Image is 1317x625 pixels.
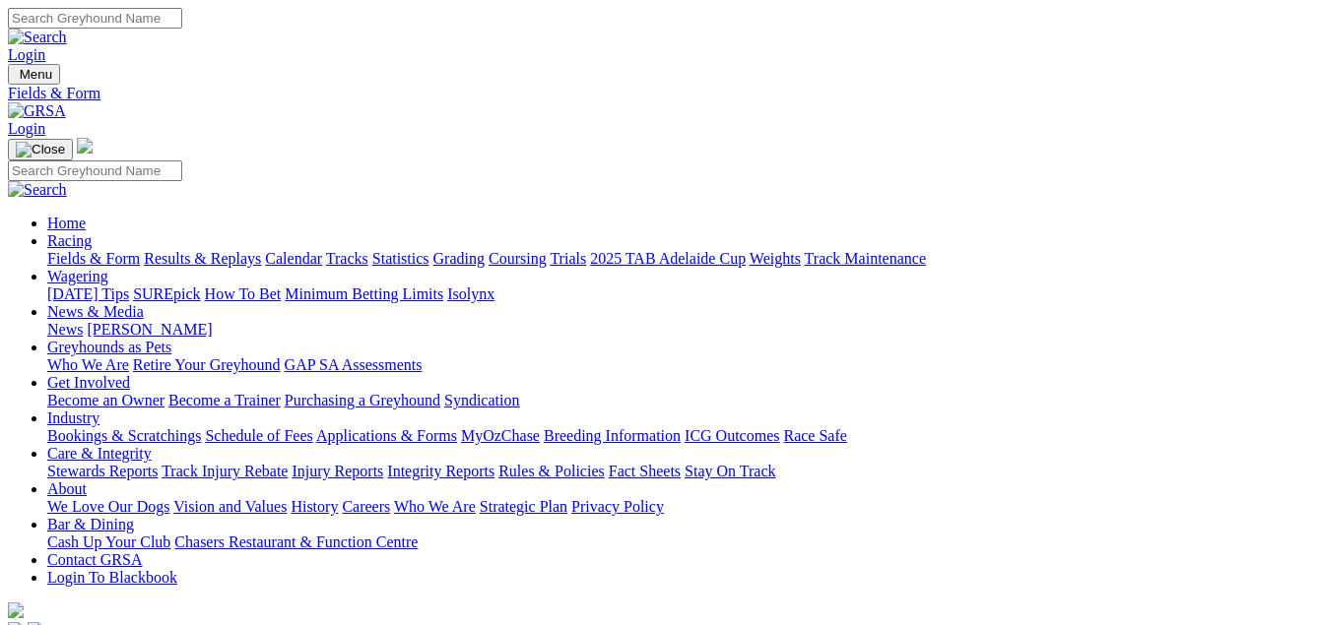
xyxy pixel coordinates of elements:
a: We Love Our Dogs [47,498,169,515]
a: Race Safe [783,427,846,444]
a: Stewards Reports [47,463,158,479]
a: How To Bet [205,285,282,302]
button: Toggle navigation [8,139,73,160]
a: Track Maintenance [805,250,926,267]
a: Fact Sheets [609,463,681,479]
a: Track Injury Rebate [162,463,288,479]
a: Login To Blackbook [47,569,177,586]
a: Get Involved [47,374,130,391]
a: SUREpick [133,285,200,302]
a: Isolynx [447,285,494,302]
div: Bar & Dining [47,533,1309,551]
div: Greyhounds as Pets [47,356,1309,374]
a: Contact GRSA [47,551,142,568]
a: Calendar [265,250,322,267]
a: Syndication [444,392,519,408]
span: Menu [20,67,52,82]
a: Schedule of Fees [205,427,312,444]
a: Login [8,120,45,137]
a: Stay On Track [685,463,775,479]
a: Retire Your Greyhound [133,356,281,373]
a: GAP SA Assessments [285,356,423,373]
a: Wagering [47,268,108,284]
a: Care & Integrity [47,445,152,462]
img: logo-grsa-white.png [8,602,24,618]
a: Trials [550,250,586,267]
a: Strategic Plan [480,498,567,515]
a: Fields & Form [47,250,140,267]
a: Coursing [489,250,547,267]
a: Privacy Policy [571,498,664,515]
a: Purchasing a Greyhound [285,392,440,408]
a: Integrity Reports [387,463,494,479]
a: Login [8,46,45,63]
a: [PERSON_NAME] [87,321,212,338]
a: Grading [433,250,485,267]
img: Close [16,142,65,157]
a: Become a Trainer [168,392,281,408]
a: Bar & Dining [47,516,134,532]
div: Care & Integrity [47,463,1309,480]
a: Vision and Values [173,498,287,515]
a: News [47,321,83,338]
a: Tracks [326,250,368,267]
a: News & Media [47,303,144,320]
a: Chasers Restaurant & Function Centre [174,533,418,550]
a: Fields & Form [8,85,1309,102]
div: Get Involved [47,392,1309,409]
a: History [291,498,338,515]
a: [DATE] Tips [47,285,129,302]
a: Statistics [372,250,429,267]
button: Toggle navigation [8,64,60,85]
a: Weights [750,250,801,267]
a: Home [47,215,86,231]
a: Greyhounds as Pets [47,339,171,355]
a: MyOzChase [461,427,540,444]
a: 2025 TAB Adelaide Cup [590,250,746,267]
a: Bookings & Scratchings [47,427,201,444]
a: Industry [47,409,99,426]
a: Careers [342,498,390,515]
input: Search [8,160,182,181]
a: Rules & Policies [498,463,605,479]
a: About [47,480,87,497]
img: logo-grsa-white.png [77,138,93,154]
div: Racing [47,250,1309,268]
a: Racing [47,232,92,249]
a: Cash Up Your Club [47,533,170,550]
a: Who We Are [394,498,476,515]
input: Search [8,8,182,29]
div: News & Media [47,321,1309,339]
a: Become an Owner [47,392,165,408]
div: Wagering [47,285,1309,303]
div: Industry [47,427,1309,445]
img: GRSA [8,102,66,120]
a: Results & Replays [144,250,261,267]
a: Injury Reports [292,463,383,479]
a: Applications & Forms [316,427,457,444]
div: About [47,498,1309,516]
img: Search [8,29,67,46]
a: Minimum Betting Limits [285,285,443,302]
a: Breeding Information [544,427,681,444]
a: Who We Are [47,356,129,373]
a: ICG Outcomes [685,427,779,444]
img: Search [8,181,67,199]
